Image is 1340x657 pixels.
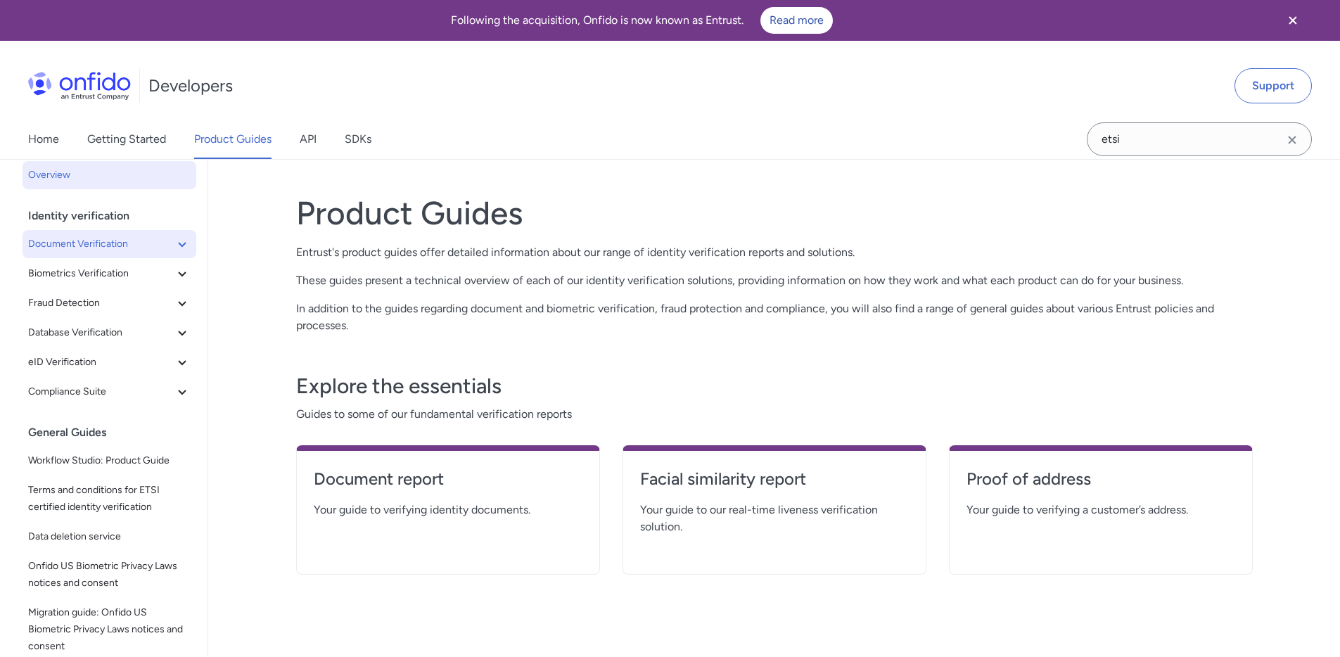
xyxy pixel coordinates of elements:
span: eID Verification [28,354,174,371]
p: Entrust's product guides offer detailed information about our range of identity verification repo... [296,244,1253,261]
button: Biometrics Verification [23,260,196,288]
a: Onfido US Biometric Privacy Laws notices and consent [23,552,196,597]
span: Compliance Suite [28,383,174,400]
h1: Product Guides [296,193,1253,233]
a: Overview [23,161,196,189]
a: Document report [314,468,582,502]
span: Your guide to verifying identity documents. [314,502,582,518]
button: Document Verification [23,230,196,258]
a: Data deletion service [23,523,196,551]
a: Workflow Studio: Product Guide [23,447,196,475]
button: Database Verification [23,319,196,347]
div: Identity verification [28,202,202,230]
span: Your guide to our real-time liveness verification solution. [640,502,909,535]
a: Getting Started [87,120,166,159]
a: Proof of address [966,468,1235,502]
h4: Proof of address [966,468,1235,490]
h4: Facial similarity report [640,468,909,490]
span: Fraud Detection [28,295,174,312]
h4: Document report [314,468,582,490]
p: In addition to the guides regarding document and biometric verification, fraud protection and com... [296,300,1253,334]
a: Home [28,120,59,159]
span: Onfido US Biometric Privacy Laws notices and consent [28,558,191,592]
button: Close banner [1267,3,1319,38]
a: Product Guides [194,120,272,159]
h1: Developers [148,75,233,97]
a: Terms and conditions for ETSI certified identity verification [23,476,196,521]
img: Onfido Logo [28,72,131,100]
span: Biometrics Verification [28,265,174,282]
span: Database Verification [28,324,174,341]
span: Document Verification [28,236,174,253]
svg: Clear search field button [1284,132,1301,148]
span: Migration guide: Onfido US Biometric Privacy Laws notices and consent [28,604,191,655]
span: Overview [28,167,191,184]
button: Fraud Detection [23,289,196,317]
a: SDKs [345,120,371,159]
span: Workflow Studio: Product Guide [28,452,191,469]
h3: Explore the essentials [296,372,1253,400]
span: Data deletion service [28,528,191,545]
a: Facial similarity report [640,468,909,502]
a: Read more [760,7,833,34]
div: Following the acquisition, Onfido is now known as Entrust. [17,7,1267,34]
span: Terms and conditions for ETSI certified identity verification [28,482,191,516]
svg: Close banner [1284,12,1301,29]
span: Your guide to verifying a customer’s address. [966,502,1235,518]
p: These guides present a technical overview of each of our identity verification solutions, providi... [296,272,1253,289]
input: Onfido search input field [1087,122,1312,156]
button: Compliance Suite [23,378,196,406]
button: eID Verification [23,348,196,376]
a: Support [1234,68,1312,103]
span: Guides to some of our fundamental verification reports [296,406,1253,423]
a: API [300,120,317,159]
div: General Guides [28,419,202,447]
